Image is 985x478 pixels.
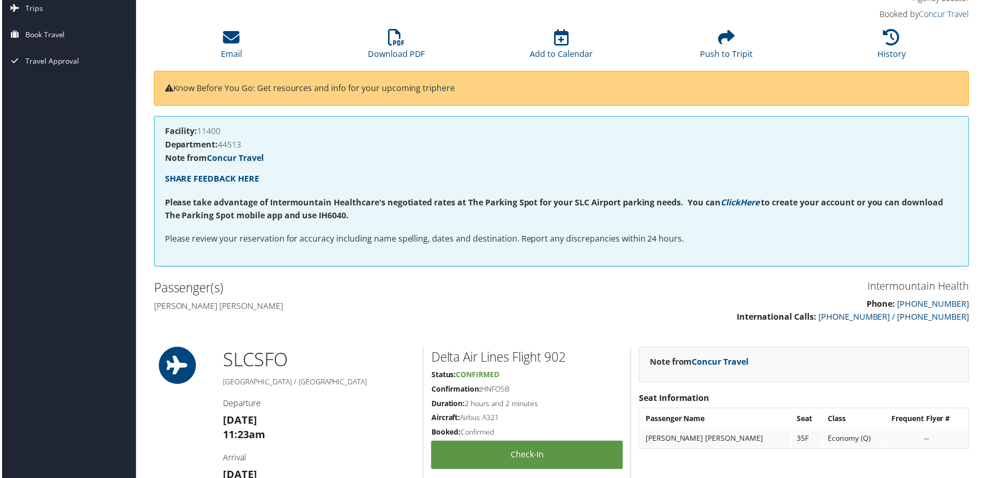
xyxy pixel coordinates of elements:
h5: Airbus A321 [431,414,623,424]
h3: Intermountain Health [570,280,971,294]
h4: Departure [222,399,415,410]
strong: Phone: [868,299,897,310]
span: Book Travel [23,22,63,48]
div: -- [893,435,964,444]
h4: [PERSON_NAME] [PERSON_NAME] [153,301,554,312]
h5: HNFOSB [431,385,623,396]
a: [PHONE_NUMBER] / [PHONE_NUMBER] [820,312,971,323]
h4: Booked by [778,8,971,20]
strong: Please take advantage of Intermountain Healthcare's negotiated rates at The Parking Spot for your... [163,197,722,208]
strong: [DATE] [222,414,256,428]
td: [PERSON_NAME] [PERSON_NAME] [641,430,792,449]
a: SHARE FEEDBACK HERE [163,173,258,185]
a: Here [741,197,760,208]
a: Email [220,35,241,59]
a: Click [722,197,741,208]
a: Add to Calendar [530,35,593,59]
th: Passenger Name [641,411,792,429]
span: Travel Approval [23,48,78,74]
h4: 11400 [163,127,960,136]
p: Know Before You Go: Get resources and info for your upcoming trip [163,82,960,95]
a: Concur Travel [921,8,971,20]
a: History [879,35,907,59]
strong: Department: [163,139,217,151]
strong: International Calls: [738,312,818,323]
strong: Confirmation: [431,385,481,395]
strong: Aircraft: [431,414,460,424]
h5: Confirmed [431,428,623,439]
h5: 2 hours and 2 minutes [431,400,623,410]
strong: 11:23am [222,429,264,443]
a: [PHONE_NUMBER] [899,299,971,310]
a: Download PDF [367,35,425,59]
strong: Seat Information [639,394,710,405]
td: 35F [793,430,824,449]
td: Economy (Q) [825,430,887,449]
p: Please review your reservation for accuracy including name spelling, dates and destination. Repor... [163,233,960,247]
h4: 44513 [163,141,960,149]
th: Class [825,411,887,429]
h1: SLC SFO [222,348,415,374]
h4: Arrival [222,454,415,465]
strong: Note from [163,153,263,164]
th: Seat [793,411,824,429]
strong: Facility: [163,126,196,137]
a: Check-in [431,442,623,471]
h5: [GEOGRAPHIC_DATA] / [GEOGRAPHIC_DATA] [222,378,415,389]
th: Frequent Flyer # [888,411,969,429]
a: Concur Travel [693,357,750,369]
a: Push to Tripit [701,35,754,59]
a: Concur Travel [206,153,263,164]
h2: Delta Air Lines Flight 902 [431,350,623,367]
h2: Passenger(s) [153,280,554,297]
strong: Duration: [431,400,465,410]
span: Confirmed [456,371,499,381]
strong: Booked: [431,428,460,438]
strong: Note from [650,357,750,369]
a: here [437,82,455,94]
strong: Status: [431,371,456,381]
